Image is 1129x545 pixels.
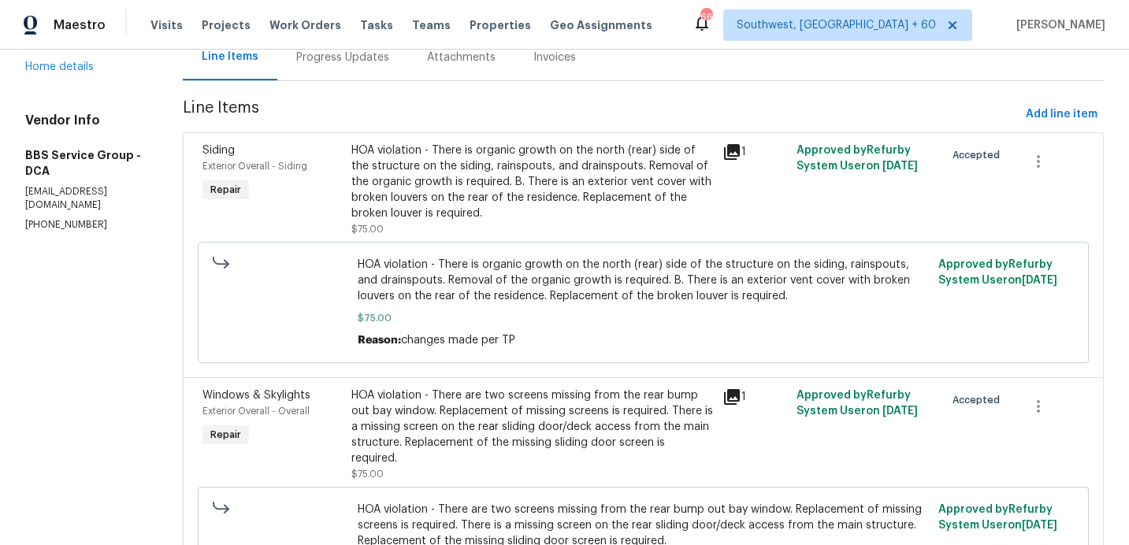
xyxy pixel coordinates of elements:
p: [PHONE_NUMBER] [25,218,145,232]
span: Teams [412,17,451,33]
span: Line Items [183,100,1019,129]
span: Reason: [358,335,401,346]
span: [DATE] [1022,520,1057,531]
h4: Vendor Info [25,113,145,128]
div: HOA violation - There is organic growth on the north (rear) side of the structure on the siding, ... [351,143,713,221]
span: changes made per TP [401,335,515,346]
div: Progress Updates [296,50,389,65]
h5: BBS Service Group - DCA [25,147,145,179]
span: Approved by Refurby System User on [797,145,918,172]
span: [PERSON_NAME] [1010,17,1105,33]
div: HOA violation - There are two screens missing from the rear bump out bay window. Replacement of m... [351,387,713,466]
span: [DATE] [882,161,918,172]
span: Windows & Skylights [202,390,310,401]
span: Accepted [953,147,1006,163]
a: Home details [25,61,94,72]
span: Approved by Refurby System User on [938,504,1057,531]
div: 1 [722,143,787,161]
span: Approved by Refurby System User on [797,390,918,417]
span: Repair [204,427,247,443]
span: [DATE] [1022,275,1057,286]
span: Exterior Overall - Siding [202,161,307,171]
div: 1 [722,387,787,406]
span: Approved by Refurby System User on [938,259,1057,286]
span: $75.00 [358,310,929,326]
span: Geo Assignments [550,17,652,33]
span: Tasks [360,20,393,31]
span: Siding [202,145,235,156]
div: Attachments [427,50,496,65]
div: Invoices [533,50,576,65]
span: Add line item [1026,105,1097,124]
button: Add line item [1019,100,1104,129]
span: $75.00 [351,469,384,479]
span: Repair [204,182,247,198]
span: Visits [150,17,183,33]
span: Work Orders [269,17,341,33]
span: Accepted [953,392,1006,408]
span: Properties [470,17,531,33]
div: 660 [700,9,711,25]
span: Maestro [54,17,106,33]
span: Projects [202,17,251,33]
span: Southwest, [GEOGRAPHIC_DATA] + 60 [737,17,936,33]
div: Line Items [202,49,258,65]
span: [DATE] [882,406,918,417]
span: HOA violation - There is organic growth on the north (rear) side of the structure on the siding, ... [358,257,929,304]
span: $75.00 [351,224,384,234]
p: [EMAIL_ADDRESS][DOMAIN_NAME] [25,185,145,212]
span: Exterior Overall - Overall [202,406,310,416]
